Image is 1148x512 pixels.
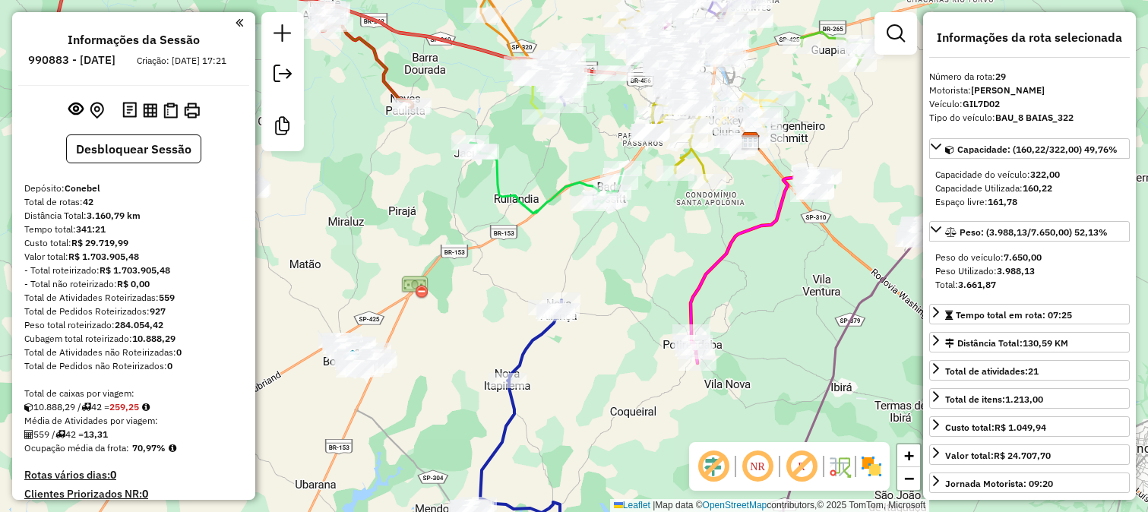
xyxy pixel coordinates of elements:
[159,292,175,303] strong: 559
[24,264,243,277] div: - Total roteirizado:
[140,100,160,120] button: Visualizar relatório de Roteirização
[24,442,129,454] span: Ocupação média da frota:
[653,500,655,510] span: |
[132,333,176,344] strong: 10.888,29
[935,278,1124,292] div: Total:
[267,111,298,145] a: Criar modelo
[703,500,767,510] a: OpenStreetMap
[24,428,243,441] div: 559 / 42 =
[971,84,1045,96] strong: [PERSON_NAME]
[935,195,1124,209] div: Espaço livre:
[897,467,920,490] a: Zoom out
[24,469,243,482] h4: Rotas vários dias:
[956,309,1072,321] span: Tempo total em rota: 07:25
[929,30,1130,45] h4: Informações da rota selecionada
[24,223,243,236] div: Tempo total:
[28,53,115,67] h6: 990883 - [DATE]
[958,279,996,290] strong: 3.661,87
[24,236,243,250] div: Custo total:
[24,387,243,400] div: Total de caixas por viagem:
[995,71,1006,82] strong: 29
[24,430,33,439] i: Total de Atividades
[109,401,139,412] strong: 259,25
[150,305,166,317] strong: 927
[267,58,298,93] a: Exportar sessão
[945,477,1053,491] div: Jornada Motorista: 09:20
[167,360,172,371] strong: 0
[24,332,243,346] div: Cubagem total roteirizado:
[142,403,150,412] i: Meta Caixas/viagem: 266,16 Diferença: -6,92
[76,223,106,235] strong: 341:21
[1004,251,1042,263] strong: 7.650,00
[929,97,1130,111] div: Veículo:
[960,226,1108,238] span: Peso: (3.988,13/7.650,00) 52,13%
[71,237,128,248] strong: R$ 29.719,99
[83,196,93,207] strong: 42
[935,264,1124,278] div: Peso Utilizado:
[24,403,33,412] i: Cubagem total roteirizado
[614,500,650,510] a: Leaflet
[87,210,141,221] strong: 3.160,79 km
[24,318,243,332] div: Peso total roteirizado:
[110,468,116,482] strong: 0
[945,365,1039,377] span: Total de atividades:
[24,414,243,428] div: Média de Atividades por viagem:
[945,421,1046,435] div: Custo total:
[935,168,1124,182] div: Capacidade do veículo:
[695,448,732,485] span: Exibir deslocamento
[929,388,1130,409] a: Total de itens:1.213,00
[929,444,1130,465] a: Valor total:R$ 24.707,70
[1028,365,1039,377] strong: 21
[929,360,1130,381] a: Total de atividades:21
[929,162,1130,215] div: Capacidade: (160,22/322,00) 49,76%
[945,449,1051,463] div: Valor total:
[131,54,232,68] div: Criação: [DATE] 17:21
[115,319,163,330] strong: 284.054,42
[929,221,1130,242] a: Peso: (3.988,13/7.650,00) 52,13%
[343,349,362,368] img: José Bonifácio
[929,70,1130,84] div: Número da rota:
[24,400,243,414] div: 10.888,29 / 42 =
[995,112,1074,123] strong: BAU_8 BAIAS_322
[68,251,139,262] strong: R$ 1.703.905,48
[24,182,243,195] div: Depósito:
[401,273,429,301] img: Pedágio de José Bonifácio
[24,195,243,209] div: Total de rotas:
[929,304,1130,324] a: Tempo total em rota: 07:25
[160,100,181,122] button: Visualizar Romaneio
[929,138,1130,159] a: Capacidade: (160,22/322,00) 49,76%
[957,144,1118,155] span: Capacidade: (160,22/322,00) 49,76%
[55,430,65,439] i: Total de rotas
[610,499,929,512] div: Map data © contributors,© 2025 TomTom, Microsoft
[24,305,243,318] div: Total de Pedidos Roteirizados:
[236,14,243,31] a: Clique aqui para minimizar o painel
[881,18,911,49] a: Exibir filtros
[24,277,243,291] div: - Total não roteirizado:
[68,33,200,47] h4: Informações da Sessão
[904,469,914,488] span: −
[181,100,203,122] button: Imprimir Rotas
[929,111,1130,125] div: Tipo do veículo:
[904,446,914,465] span: +
[963,98,1000,109] strong: GIL7D02
[100,264,170,276] strong: R$ 1.703.905,48
[929,245,1130,298] div: Peso: (3.988,13/7.650,00) 52,13%
[176,346,182,358] strong: 0
[988,196,1017,207] strong: 161,78
[929,332,1130,352] a: Distância Total:130,59 KM
[117,278,150,289] strong: R$ 0,00
[997,265,1035,277] strong: 3.988,13
[81,403,91,412] i: Total de rotas
[741,131,761,151] img: Conebel
[66,134,201,163] button: Desbloquear Sessão
[24,250,243,264] div: Valor total:
[929,472,1130,493] a: Jornada Motorista: 09:20
[945,337,1068,350] div: Distância Total:
[24,209,243,223] div: Distância Total:
[169,444,176,453] em: Média calculada utilizando a maior ocupação (%Peso ou %Cubagem) de cada rota da sessão. Rotas cro...
[1023,182,1052,194] strong: 160,22
[1030,169,1060,180] strong: 322,00
[929,416,1130,437] a: Custo total:R$ 1.049,94
[65,182,100,194] strong: Conebel
[929,84,1130,97] div: Motorista:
